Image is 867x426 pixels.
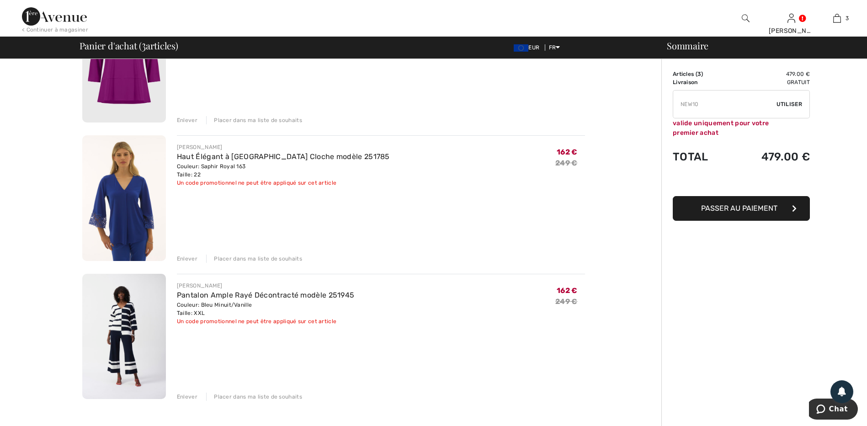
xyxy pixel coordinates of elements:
img: Euro [514,44,528,52]
input: Code promo [673,91,777,118]
img: Haut Élégant à Manches Cloche modèle 251785 [82,135,166,261]
td: Gratuit [730,78,810,86]
span: Panier d'achat ( articles) [80,41,178,50]
div: Enlever [177,116,197,124]
div: < Continuer à magasiner [22,26,88,34]
div: Couleur: Bleu Minuit/Vanille Taille: XXL [177,301,355,317]
td: Livraison [673,78,730,86]
div: Un code promotionnel ne peut être appliqué sur cet article [177,317,355,325]
div: Un code promotionnel ne peut être appliqué sur cet article [177,179,390,187]
a: 3 [814,13,859,24]
a: Se connecter [787,14,795,22]
span: Utiliser [777,100,802,108]
td: 479.00 € [730,141,810,172]
button: Passer au paiement [673,196,810,221]
td: Total [673,141,730,172]
div: [PERSON_NAME] [177,282,355,290]
span: FR [549,44,560,51]
s: 249 € [555,297,578,306]
div: Placer dans ma liste de souhaits [206,116,302,124]
td: Articles ( ) [673,70,730,78]
span: EUR [514,44,543,51]
div: [PERSON_NAME] [769,26,814,36]
img: Mon panier [833,13,841,24]
div: Enlever [177,255,197,263]
div: Sommaire [656,41,862,50]
div: valide uniquement pour votre premier achat [673,118,810,138]
img: 1ère Avenue [22,7,87,26]
div: [PERSON_NAME] [177,143,390,151]
span: 162 € [557,286,578,295]
span: 3 [142,39,146,51]
s: 249 € [555,159,578,167]
img: recherche [742,13,750,24]
div: Couleur: Saphir Royal 163 Taille: 22 [177,162,390,179]
div: Placer dans ma liste de souhaits [206,393,302,401]
td: 479.00 € [730,70,810,78]
span: 3 [697,71,701,77]
span: 3 [846,14,849,22]
div: Enlever [177,393,197,401]
img: Mes infos [787,13,795,24]
iframe: PayPal [673,172,810,193]
iframe: Ouvre un widget dans lequel vous pouvez chatter avec l’un de nos agents [809,399,858,421]
span: 162 € [557,148,578,156]
a: Pantalon Ample Rayé Décontracté modèle 251945 [177,291,355,299]
div: Placer dans ma liste de souhaits [206,255,302,263]
span: Passer au paiement [701,204,777,213]
img: Pantalon Ample Rayé Décontracté modèle 251945 [82,274,166,399]
a: Haut Élégant à [GEOGRAPHIC_DATA] Cloche modèle 251785 [177,152,390,161]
